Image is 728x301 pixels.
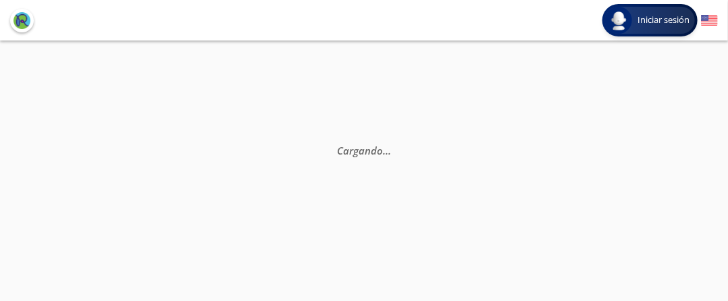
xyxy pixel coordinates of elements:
button: English [701,12,718,29]
button: back [10,9,34,32]
span: . [383,144,386,157]
em: Cargando [337,144,391,157]
span: . [388,144,391,157]
span: Iniciar sesión [632,13,695,27]
span: . [386,144,388,157]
